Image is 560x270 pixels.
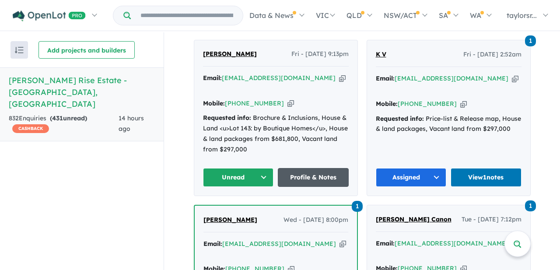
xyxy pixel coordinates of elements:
[395,239,508,247] a: [EMAIL_ADDRESS][DOMAIN_NAME]
[291,49,349,60] span: Fri - [DATE] 9:13pm
[376,50,386,58] span: K V
[352,200,363,212] a: 1
[283,215,348,225] span: Wed - [DATE] 8:00pm
[203,216,257,224] span: [PERSON_NAME]
[376,215,451,223] span: [PERSON_NAME] Canon
[133,6,241,25] input: Try estate name, suburb, builder or developer
[15,47,24,53] img: sort.svg
[376,214,451,225] a: [PERSON_NAME] Canon
[398,100,457,108] a: [PHONE_NUMBER]
[222,74,336,82] a: [EMAIL_ADDRESS][DOMAIN_NAME]
[203,240,222,248] strong: Email:
[462,214,521,225] span: Tue - [DATE] 7:12pm
[203,99,225,107] strong: Mobile:
[9,113,119,134] div: 832 Enquir ies
[463,49,521,60] span: Fri - [DATE] 2:52am
[278,168,349,187] a: Profile & Notes
[512,74,518,83] button: Copy
[13,11,86,21] img: Openlot PRO Logo White
[525,200,536,211] span: 1
[38,41,135,59] button: Add projects and builders
[376,114,521,135] div: Price-list & Release map, House & land packages, Vacant land from $297,000
[222,240,336,248] a: [EMAIL_ADDRESS][DOMAIN_NAME]
[352,201,363,212] span: 1
[203,215,257,225] a: [PERSON_NAME]
[225,99,284,107] a: [PHONE_NUMBER]
[460,99,467,109] button: Copy
[52,114,63,122] span: 431
[203,113,349,154] div: Brochure & Inclusions, House & Land <u>Lot 143: by Boutique Homes</u>, House & land packages from...
[287,99,294,108] button: Copy
[376,49,386,60] a: K V
[525,35,536,46] a: 1
[376,168,447,187] button: Assigned
[203,74,222,82] strong: Email:
[376,239,395,247] strong: Email:
[339,74,346,83] button: Copy
[507,11,537,20] span: taylorsr...
[376,100,398,108] strong: Mobile:
[203,49,257,60] a: [PERSON_NAME]
[395,74,508,82] a: [EMAIL_ADDRESS][DOMAIN_NAME]
[339,239,346,249] button: Copy
[451,168,521,187] a: View1notes
[525,200,536,211] a: 1
[203,168,274,187] button: Unread
[50,114,87,122] strong: ( unread)
[376,74,395,82] strong: Email:
[12,124,49,133] span: CASHBACK
[119,114,144,133] span: 14 hours ago
[203,114,251,122] strong: Requested info:
[9,74,155,110] h5: [PERSON_NAME] Rise Estate - [GEOGRAPHIC_DATA] , [GEOGRAPHIC_DATA]
[203,50,257,58] span: [PERSON_NAME]
[376,115,424,123] strong: Requested info:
